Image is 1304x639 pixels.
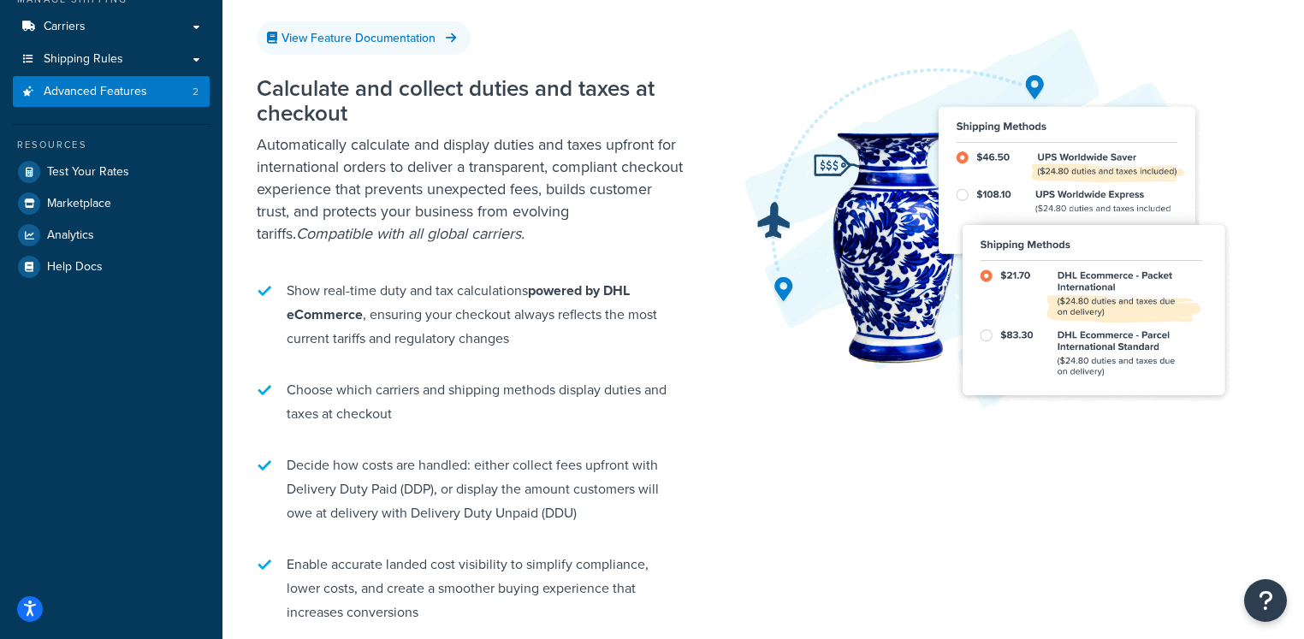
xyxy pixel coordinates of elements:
[47,228,94,243] span: Analytics
[736,25,1249,411] img: Duties & Taxes
[44,85,147,99] span: Advanced Features
[193,85,199,99] span: 2
[257,544,685,633] li: Enable accurate landed cost visibility to simplify compliance, lower costs, and create a smoother...
[257,133,685,245] p: Automatically calculate and display duties and taxes upfront for international orders to deliver ...
[296,222,525,245] i: Compatible with all global carriers.
[13,76,210,108] a: Advanced Features2
[257,445,685,534] li: Decide how costs are handled: either collect fees upfront with Delivery Duty Paid (DDP), or displ...
[13,11,210,43] a: Carriers
[257,76,685,125] h2: Calculate and collect duties and taxes at checkout
[44,20,86,34] span: Carriers
[257,21,471,55] a: View Feature Documentation
[13,44,210,75] a: Shipping Rules
[44,52,123,67] span: Shipping Rules
[13,220,210,251] a: Analytics
[13,251,210,282] a: Help Docs
[47,260,103,275] span: Help Docs
[257,270,685,359] li: Show real-time duty and tax calculations , ensuring your checkout always reflects the most curren...
[47,197,111,211] span: Marketplace
[13,188,210,219] a: Marketplace
[13,157,210,187] a: Test Your Rates
[47,165,129,180] span: Test Your Rates
[13,138,210,152] div: Resources
[257,370,685,435] li: Choose which carriers and shipping methods display duties and taxes at checkout
[13,76,210,108] li: Advanced Features
[1244,579,1287,622] button: Open Resource Center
